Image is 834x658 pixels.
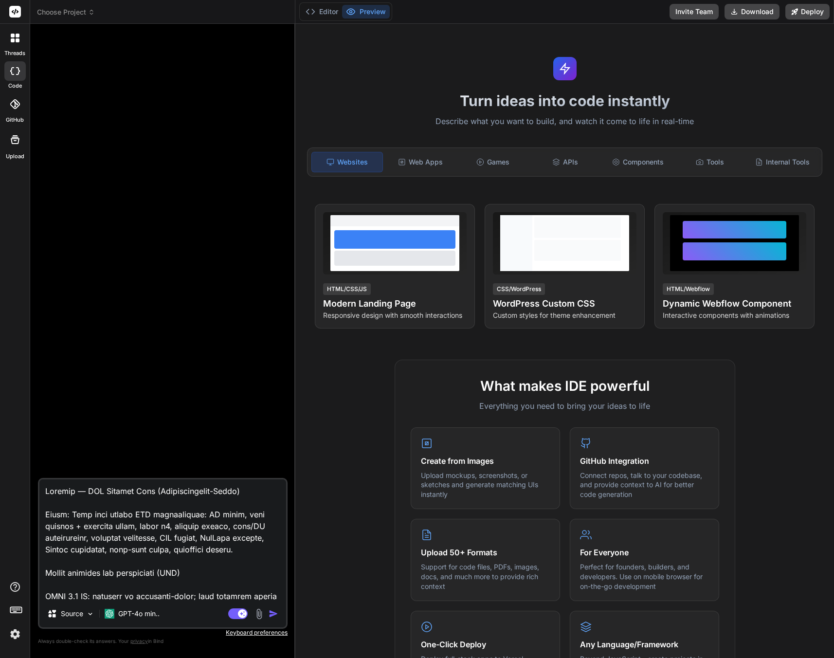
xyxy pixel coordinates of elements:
label: Upload [6,152,24,161]
label: threads [4,49,25,57]
div: Websites [311,152,383,172]
p: Perfect for founders, builders, and developers. Use on mobile browser for on-the-go development [580,562,709,591]
button: Editor [302,5,342,18]
div: Web Apps [385,152,455,172]
label: code [8,82,22,90]
p: Connect repos, talk to your codebase, and provide context to AI for better code generation [580,471,709,499]
h4: Any Language/Framework [580,639,709,650]
p: GPT-4o min.. [118,609,160,619]
button: Download [725,4,780,19]
h2: What makes IDE powerful [411,376,719,396]
p: Source [61,609,83,619]
p: Responsive design with smooth interactions [323,311,467,320]
button: Invite Team [670,4,719,19]
button: Preview [342,5,390,18]
h1: Turn ideas into code instantly [301,92,828,110]
p: Everything you need to bring your ideas to life [411,400,719,412]
img: icon [269,609,278,619]
button: Deploy [785,4,830,19]
h4: Upload 50+ Formats [421,547,550,558]
p: Keyboard preferences [38,629,288,637]
img: attachment [254,608,265,620]
h4: Dynamic Webflow Component [663,297,806,311]
h4: Create from Images [421,455,550,467]
p: Interactive components with animations [663,311,806,320]
div: HTML/Webflow [663,283,714,295]
h4: WordPress Custom CSS [493,297,636,311]
div: HTML/CSS/JS [323,283,371,295]
div: Components [602,152,673,172]
img: GPT-4o mini [105,609,114,619]
h4: For Everyone [580,547,709,558]
span: Choose Project [37,7,95,17]
div: Games [457,152,528,172]
div: Internal Tools [747,152,818,172]
div: Tools [675,152,745,172]
textarea: Loremip — DOL Sitamet Cons (Adipiscingelit-Seddo) Eiusm: Temp inci utlabo ETD magnaaliquae: AD mi... [39,479,286,600]
label: GitHub [6,116,24,124]
p: Always double-check its answers. Your in Bind [38,637,288,646]
p: Custom styles for theme enhancement [493,311,636,320]
h4: Modern Landing Page [323,297,467,311]
p: Describe what you want to build, and watch it come to life in real-time [301,115,828,128]
div: APIs [530,152,600,172]
img: Pick Models [86,610,94,618]
div: CSS/WordPress [493,283,545,295]
h4: One-Click Deploy [421,639,550,650]
span: privacy [130,638,148,644]
p: Upload mockups, screenshots, or sketches and generate matching UIs instantly [421,471,550,499]
img: settings [7,626,23,642]
p: Support for code files, PDFs, images, docs, and much more to provide rich context [421,562,550,591]
h4: GitHub Integration [580,455,709,467]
